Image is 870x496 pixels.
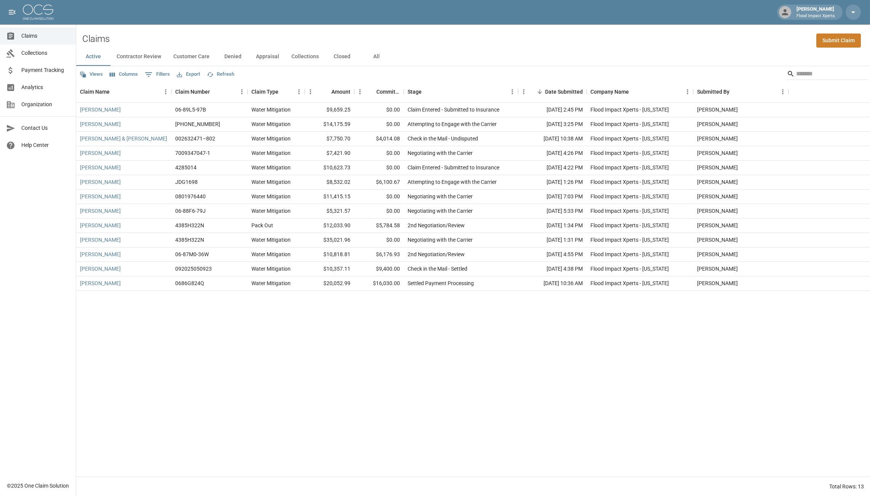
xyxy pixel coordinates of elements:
a: [PERSON_NAME] & [PERSON_NAME] [80,135,167,142]
div: Thor Hungerford [697,207,738,215]
div: Water Mitigation [251,120,291,128]
div: Attempting to Engage with the Carrier [408,178,497,186]
div: JDG1698 [175,178,198,186]
div: $0.00 [354,146,404,161]
div: Thor Hungerford [697,193,738,200]
div: 002632471–802 [175,135,215,142]
div: Company Name [587,81,693,102]
div: Water Mitigation [251,178,291,186]
div: Pack Out [251,222,273,229]
div: 06-89L5-97B [175,106,206,113]
div: $4,014.08 [354,132,404,146]
div: 4385H322N [175,236,204,244]
div: $11,415.15 [305,190,354,204]
div: $9,659.25 [305,103,354,117]
a: [PERSON_NAME] [80,178,121,186]
a: [PERSON_NAME] [80,120,121,128]
a: [PERSON_NAME] [80,222,121,229]
div: [DATE] 1:31 PM [518,233,587,247]
div: Negotiating with the Carrier [408,149,473,157]
div: $12,033.90 [305,218,354,233]
button: Refresh [205,69,236,80]
div: Flood Impact Xperts - Colorado [590,207,669,215]
button: Menu [354,86,366,97]
div: Thor Hungerford [697,178,738,186]
div: 06-87M0-36W [175,250,209,258]
a: [PERSON_NAME] [80,279,121,287]
a: [PERSON_NAME] [80,250,121,258]
div: [DATE] 4:26 PM [518,146,587,161]
div: Negotiating with the Carrier [408,236,473,244]
p: Flood Impact Xperts [796,13,835,19]
div: [DATE] 1:34 PM [518,218,587,233]
button: Menu [160,86,171,97]
button: Menu [305,86,316,97]
div: Claim Type [251,81,278,102]
div: Submitted By [697,81,729,102]
div: Water Mitigation [251,164,291,171]
div: $0.00 [354,117,404,132]
a: [PERSON_NAME] [80,106,121,113]
span: Analytics [21,83,70,91]
button: Sort [110,86,120,97]
div: Water Mitigation [251,279,291,287]
div: Flood Impact Xperts - Colorado [590,149,669,157]
div: Claim Name [76,81,171,102]
div: $0.00 [354,161,404,175]
button: All [359,48,393,66]
button: Menu [682,86,693,97]
div: Louis Huyter [697,135,738,142]
span: Contact Us [21,124,70,132]
a: [PERSON_NAME] [80,164,121,171]
div: $10,818.81 [305,247,354,262]
div: Water Mitigation [251,250,291,258]
div: Water Mitigation [251,193,291,200]
div: Water Mitigation [251,236,291,244]
button: Sort [278,86,289,97]
div: $5,321.57 [305,204,354,218]
div: Attempting to Engage with the Carrier [408,120,497,128]
button: Menu [293,86,305,97]
img: ocs-logo-white-transparent.png [23,5,53,20]
div: [DATE] 5:33 PM [518,204,587,218]
button: Sort [321,86,331,97]
div: $7,750.70 [305,132,354,146]
div: Thor Hungerford [697,106,738,113]
div: Search [787,68,868,81]
div: $8,532.02 [305,175,354,190]
div: [DATE] 3:25 PM [518,117,587,132]
div: Flood Impact Xperts - Colorado [590,193,669,200]
div: Flood Impact Xperts - Texas [590,236,669,244]
button: Sort [422,86,432,97]
button: Export [175,69,202,80]
div: dynamic tabs [76,48,870,66]
button: Menu [518,86,529,97]
div: $9,400.00 [354,262,404,276]
div: Amount [305,81,354,102]
span: Payment Tracking [21,66,70,74]
div: Settled Payment Processing [408,279,474,287]
div: [DATE] 10:36 AM [518,276,587,291]
button: Customer Care [167,48,216,66]
button: Sort [534,86,545,97]
div: Thor Hungerford [697,265,738,273]
span: Organization [21,100,70,108]
a: [PERSON_NAME] [80,236,121,244]
div: Water Mitigation [251,135,291,142]
div: Water Mitigation [251,207,291,215]
div: $0.00 [354,190,404,204]
a: [PERSON_NAME] [80,193,121,200]
div: Thor Hungerford [697,164,738,171]
span: Help Center [21,141,70,149]
div: Negotiating with the Carrier [408,193,473,200]
div: Flood Impact Xperts - Colorado [590,164,669,171]
div: Claim Entered - Submitted to Insurance [408,164,499,171]
div: Negotiating with the Carrier [408,207,473,215]
div: [DATE] 4:55 PM [518,247,587,262]
div: $5,784.58 [354,218,404,233]
button: Select columns [108,69,140,80]
div: Water Mitigation [251,265,291,273]
button: Menu [507,86,518,97]
div: Amount [331,81,350,102]
button: Collections [285,48,325,66]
